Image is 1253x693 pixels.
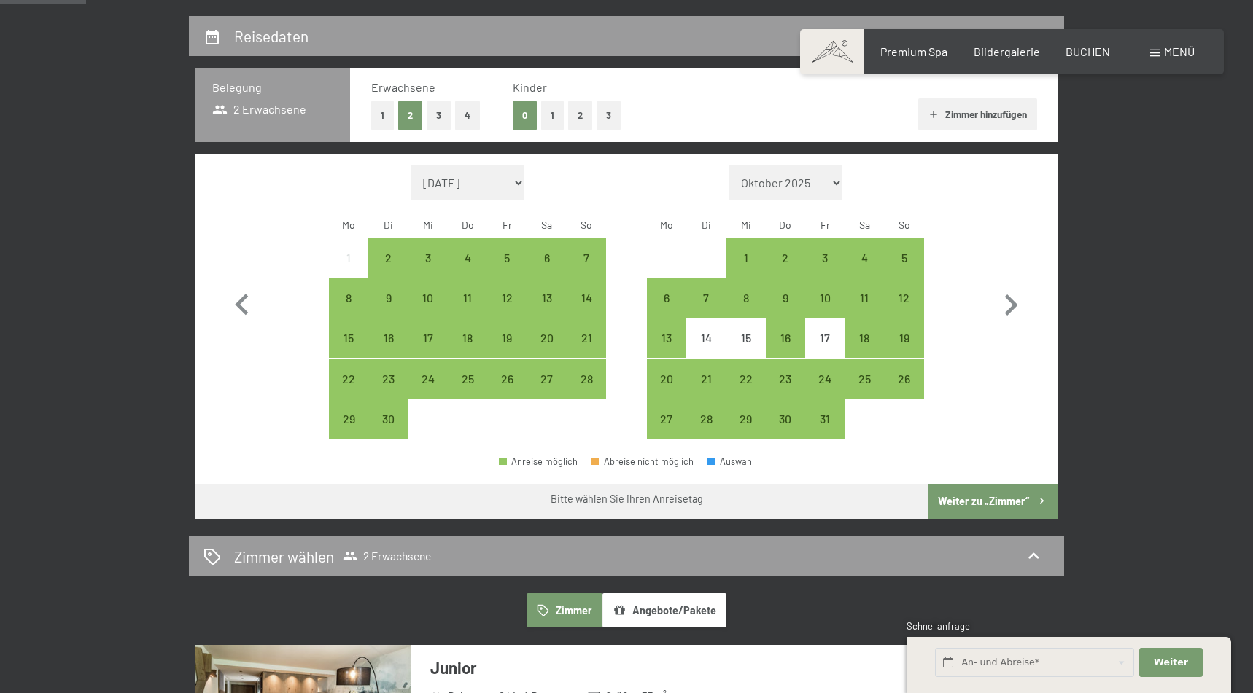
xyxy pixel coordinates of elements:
[527,359,567,398] div: Sat Sep 27 2025
[805,318,845,358] div: Anreise nicht möglich
[974,44,1040,58] span: Bildergalerie
[805,399,845,439] div: Anreise möglich
[368,278,408,318] div: Anreise möglich
[886,252,923,289] div: 5
[846,252,882,289] div: 4
[845,278,884,318] div: Anreise möglich
[568,292,605,329] div: 14
[212,101,306,117] span: 2 Erwachsene
[489,332,525,369] div: 19
[726,359,765,398] div: Wed Oct 22 2025
[487,359,527,398] div: Anreise möglich
[779,219,791,231] abbr: Donnerstag
[487,278,527,318] div: Fri Sep 12 2025
[408,359,448,398] div: Anreise möglich
[1066,44,1110,58] a: BUCHEN
[647,278,686,318] div: Mon Oct 06 2025
[489,252,525,289] div: 5
[368,238,408,278] div: Tue Sep 02 2025
[846,373,882,410] div: 25
[513,80,547,94] span: Kinder
[767,292,804,329] div: 9
[990,165,1032,439] button: Nächster Monat
[487,278,527,318] div: Anreise möglich
[330,332,367,369] div: 15
[567,278,606,318] div: Anreise möglich
[805,278,845,318] div: Fri Oct 10 2025
[766,278,805,318] div: Thu Oct 09 2025
[918,98,1037,130] button: Zimmer hinzufügen
[527,593,602,627] button: Zimmer
[329,399,368,439] div: Anreise möglich
[885,318,924,358] div: Anreise möglich
[368,399,408,439] div: Tue Sep 30 2025
[597,101,621,130] button: 3
[448,278,487,318] div: Thu Sep 11 2025
[885,278,924,318] div: Anreise möglich
[766,318,805,358] div: Anreise möglich
[370,252,406,289] div: 2
[329,278,368,318] div: Anreise möglich
[648,332,685,369] div: 13
[845,318,884,358] div: Sat Oct 18 2025
[330,252,367,289] div: 1
[648,373,685,410] div: 20
[880,44,947,58] a: Premium Spa
[234,27,309,45] h2: Reisedaten
[648,292,685,329] div: 6
[568,101,592,130] button: 2
[567,359,606,398] div: Sun Sep 28 2025
[527,238,567,278] div: Sat Sep 06 2025
[647,318,686,358] div: Mon Oct 13 2025
[647,278,686,318] div: Anreise möglich
[370,332,406,369] div: 16
[368,278,408,318] div: Tue Sep 09 2025
[767,332,804,369] div: 16
[368,399,408,439] div: Anreise möglich
[551,492,703,506] div: Bitte wählen Sie Ihren Anreisetag
[647,399,686,439] div: Mon Oct 27 2025
[487,359,527,398] div: Fri Sep 26 2025
[766,359,805,398] div: Anreise möglich
[329,318,368,358] div: Anreise möglich
[928,484,1058,519] button: Weiter zu „Zimmer“
[448,359,487,398] div: Thu Sep 25 2025
[462,219,474,231] abbr: Donnerstag
[660,219,673,231] abbr: Montag
[489,373,525,410] div: 26
[513,101,537,130] button: 0
[329,318,368,358] div: Mon Sep 15 2025
[567,359,606,398] div: Anreise möglich
[686,359,726,398] div: Anreise möglich
[527,359,567,398] div: Anreise möglich
[686,278,726,318] div: Anreise möglich
[329,238,368,278] div: Mon Sep 01 2025
[846,332,882,369] div: 18
[766,359,805,398] div: Thu Oct 23 2025
[329,278,368,318] div: Mon Sep 08 2025
[845,359,884,398] div: Anreise möglich
[398,101,422,130] button: 2
[408,238,448,278] div: Anreise möglich
[805,359,845,398] div: Fri Oct 24 2025
[688,413,724,450] div: 28
[581,219,592,231] abbr: Sonntag
[371,101,394,130] button: 1
[430,657,864,679] h3: Junior
[343,549,431,563] span: 2 Erwachsene
[805,238,845,278] div: Fri Oct 03 2025
[727,373,764,410] div: 22
[449,332,486,369] div: 18
[529,252,565,289] div: 6
[529,332,565,369] div: 20
[568,252,605,289] div: 7
[410,373,446,410] div: 24
[527,318,567,358] div: Anreise möglich
[885,359,924,398] div: Anreise möglich
[448,318,487,358] div: Thu Sep 18 2025
[807,413,843,450] div: 31
[767,413,804,450] div: 30
[487,318,527,358] div: Fri Sep 19 2025
[342,219,355,231] abbr: Montag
